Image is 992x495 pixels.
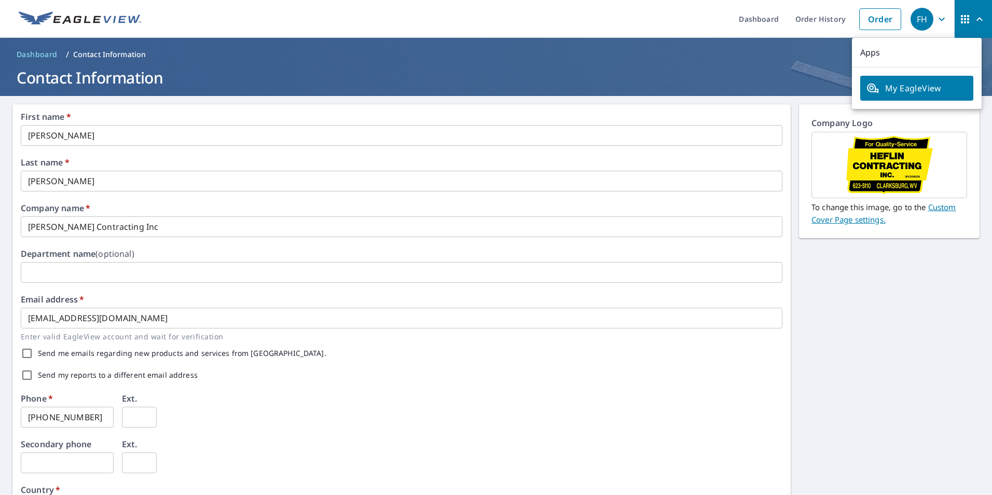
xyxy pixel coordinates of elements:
[21,486,60,494] label: Country
[811,117,967,132] p: Company Logo
[12,46,62,63] a: Dashboard
[21,394,53,403] label: Phone
[12,67,980,88] h1: Contact Information
[66,48,69,61] li: /
[21,440,91,448] label: Secondary phone
[21,158,70,167] label: Last name
[38,350,326,357] label: Send me emails regarding new products and services from [GEOGRAPHIC_DATA].
[73,49,146,60] p: Contact Information
[122,440,137,448] label: Ext.
[17,49,58,60] span: Dashboard
[911,8,933,31] div: FH
[95,248,134,259] b: (optional)
[845,133,934,197] img: Logo Heflin.png
[19,11,141,27] img: EV Logo
[860,76,973,101] a: My EagleView
[21,331,775,342] p: Enter valid EagleView account and wait for verification
[21,295,84,304] label: Email address
[811,198,967,226] p: To change this image, go to the
[12,46,980,63] nav: breadcrumb
[859,8,901,30] a: Order
[122,394,137,403] label: Ext.
[21,250,134,258] label: Department name
[866,82,967,94] span: My EagleView
[21,204,90,212] label: Company name
[38,372,198,379] label: Send my reports to a different email address
[21,113,71,121] label: First name
[852,38,982,67] p: Apps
